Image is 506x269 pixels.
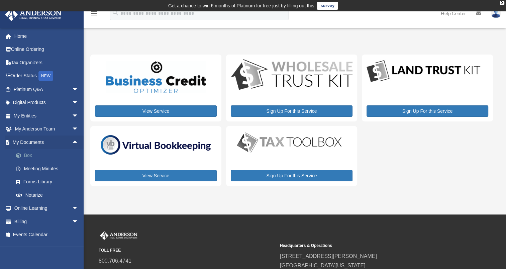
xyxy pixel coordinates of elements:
[99,231,139,240] img: Anderson Advisors Platinum Portal
[3,8,64,21] img: Anderson Advisors Platinum Portal
[72,202,85,215] span: arrow_drop_down
[9,149,89,162] a: Box
[5,56,89,69] a: Tax Organizers
[5,136,89,149] a: My Documentsarrow_drop_up
[231,170,352,181] a: Sign Up For this Service
[72,136,85,149] span: arrow_drop_up
[95,170,217,181] a: View Service
[231,131,348,154] img: taxtoolbox_new-1.webp
[99,258,131,264] a: 800.706.4741
[9,188,89,202] a: Notarize
[317,2,338,10] a: survey
[90,9,98,17] i: menu
[280,242,457,249] small: Headquarters & Operations
[5,109,89,122] a: My Entitiesarrow_drop_down
[5,122,89,136] a: My Anderson Teamarrow_drop_down
[38,71,53,81] div: NEW
[9,175,89,189] a: Forms Library
[99,247,275,254] small: TOLL FREE
[491,8,501,18] img: User Pic
[72,109,85,123] span: arrow_drop_down
[5,83,89,96] a: Platinum Q&Aarrow_drop_down
[367,59,480,84] img: LandTrust_lgo-1.jpg
[5,228,89,242] a: Events Calendar
[5,96,85,109] a: Digital Productsarrow_drop_down
[280,263,366,268] a: [GEOGRAPHIC_DATA][US_STATE]
[280,253,377,259] a: [STREET_ADDRESS][PERSON_NAME]
[231,105,352,117] a: Sign Up For this Service
[231,59,352,91] img: WS-Trust-Kit-lgo-1.jpg
[112,9,119,16] i: search
[5,202,89,215] a: Online Learningarrow_drop_down
[72,96,85,110] span: arrow_drop_down
[500,1,504,5] div: close
[72,215,85,229] span: arrow_drop_down
[5,215,89,228] a: Billingarrow_drop_down
[90,12,98,17] a: menu
[5,69,89,83] a: Order StatusNEW
[5,29,89,43] a: Home
[9,162,89,175] a: Meeting Minutes
[72,122,85,136] span: arrow_drop_down
[5,43,89,56] a: Online Ordering
[168,2,314,10] div: Get a chance to win 6 months of Platinum for free just by filling out this
[367,105,488,117] a: Sign Up For this Service
[72,83,85,96] span: arrow_drop_down
[95,105,217,117] a: View Service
